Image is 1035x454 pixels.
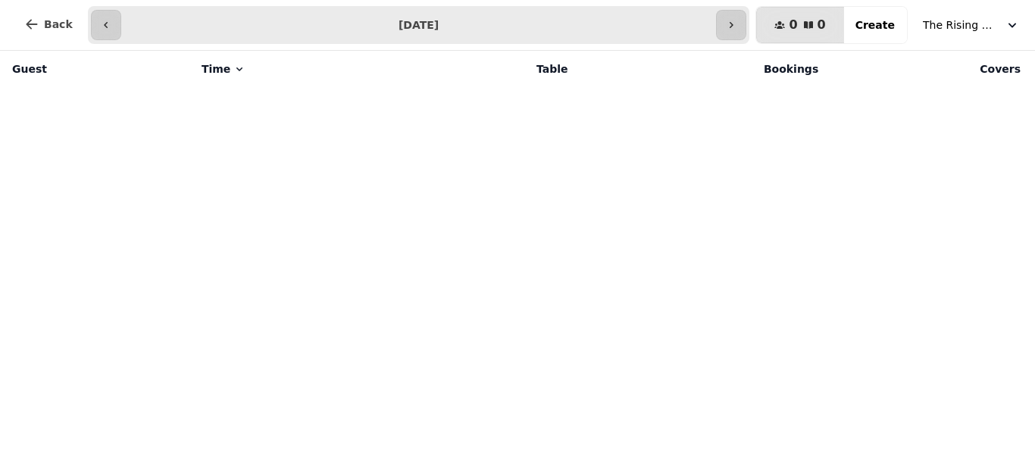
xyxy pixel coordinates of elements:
span: Back [44,19,73,30]
button: Time [202,61,245,77]
button: 00 [756,7,843,43]
button: Create [843,7,907,43]
button: Back [12,6,85,42]
th: Table [407,51,577,87]
button: The Rising Sun [914,11,1029,39]
span: 0 [789,19,797,31]
span: 0 [818,19,826,31]
span: Time [202,61,230,77]
span: Create [855,20,895,30]
span: The Rising Sun [923,17,999,33]
th: Bookings [577,51,828,87]
th: Covers [827,51,1030,87]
